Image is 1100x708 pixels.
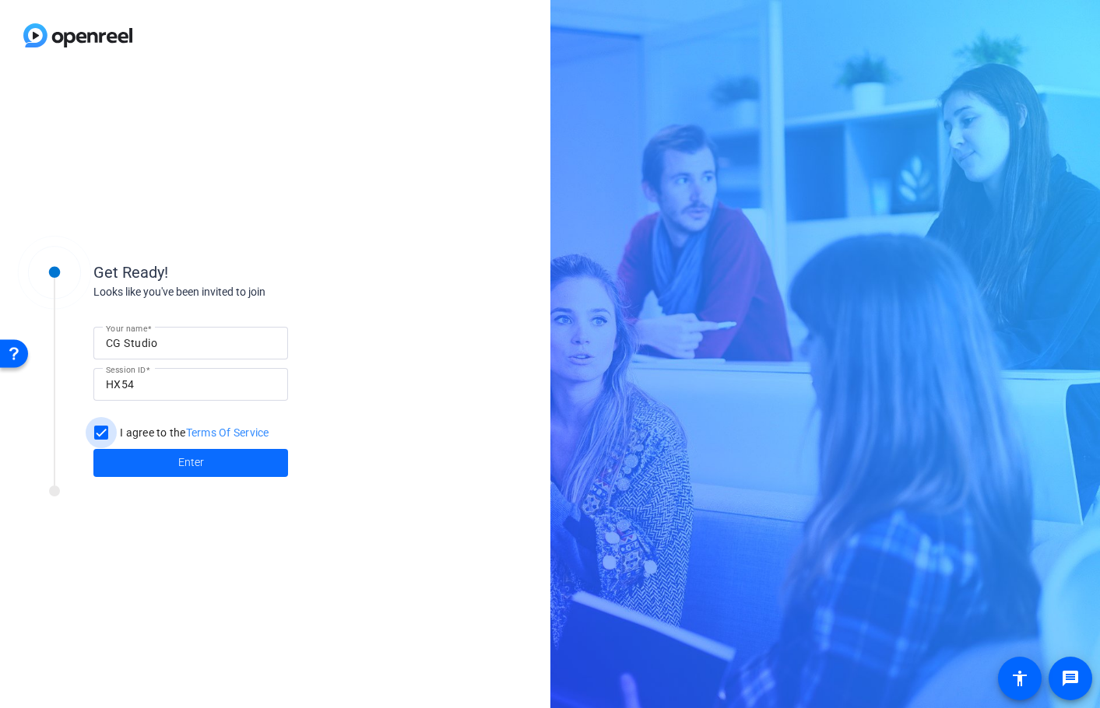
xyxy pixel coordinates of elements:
div: Looks like you've been invited to join [93,284,405,300]
button: Enter [93,449,288,477]
mat-label: Your name [106,324,147,333]
mat-icon: accessibility [1010,669,1029,688]
a: Terms Of Service [186,426,269,439]
div: Get Ready! [93,261,405,284]
mat-icon: message [1061,669,1080,688]
span: Enter [178,454,204,471]
mat-label: Session ID [106,365,146,374]
label: I agree to the [117,425,269,440]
